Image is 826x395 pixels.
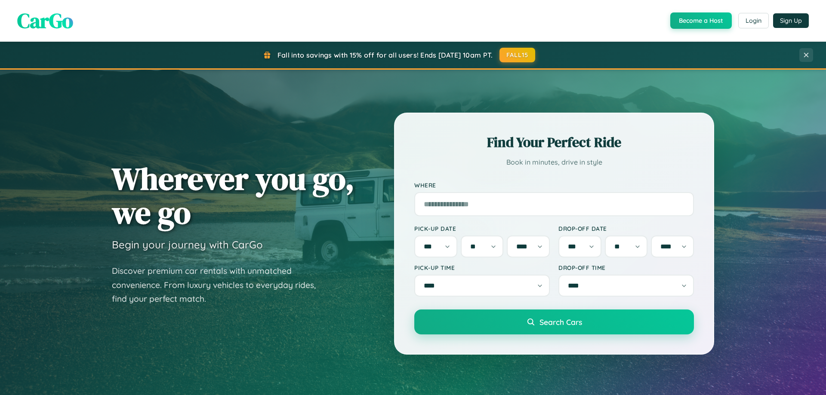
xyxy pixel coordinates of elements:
button: Search Cars [414,309,694,334]
h3: Begin your journey with CarGo [112,238,263,251]
span: Fall into savings with 15% off for all users! Ends [DATE] 10am PT. [277,51,493,59]
h2: Find Your Perfect Ride [414,133,694,152]
label: Drop-off Time [558,264,694,271]
p: Book in minutes, drive in style [414,156,694,168]
label: Drop-off Date [558,225,694,232]
p: Discover premium car rentals with unmatched convenience. From luxury vehicles to everyday rides, ... [112,264,327,306]
span: Search Cars [539,317,582,327]
button: Sign Up [773,13,809,28]
h1: Wherever you go, we go [112,162,354,230]
label: Where [414,181,694,189]
button: Login [738,13,769,28]
label: Pick-up Date [414,225,550,232]
button: Become a Host [670,12,732,29]
label: Pick-up Time [414,264,550,271]
span: CarGo [17,6,73,35]
button: FALL15 [499,48,536,62]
